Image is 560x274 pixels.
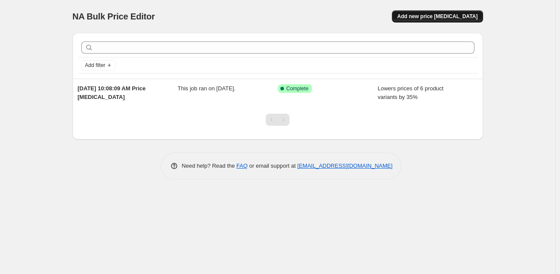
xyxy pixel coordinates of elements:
button: Add new price [MEDICAL_DATA] [392,10,483,22]
span: Complete [286,85,309,92]
nav: Pagination [266,114,290,126]
span: Add filter [85,62,105,69]
span: or email support at [248,162,297,169]
span: Add new price [MEDICAL_DATA] [397,13,477,20]
span: This job ran on [DATE]. [178,85,235,92]
span: NA Bulk Price Editor [73,12,155,21]
span: [DATE] 10:08:09 AM Price [MEDICAL_DATA] [78,85,146,100]
span: Need help? Read the [182,162,237,169]
a: [EMAIL_ADDRESS][DOMAIN_NAME] [297,162,392,169]
button: Add filter [81,60,116,70]
span: Lowers prices of 6 product variants by 35% [378,85,443,100]
a: FAQ [236,162,248,169]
